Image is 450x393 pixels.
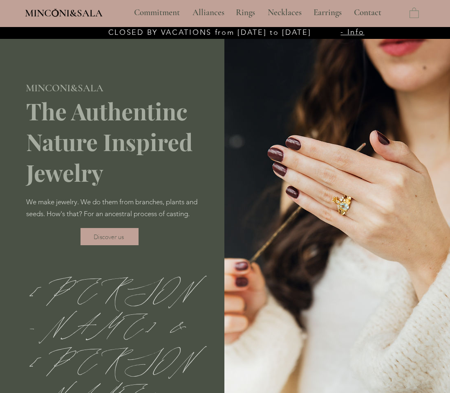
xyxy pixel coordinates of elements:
[128,2,186,23] a: Commitment
[52,9,59,17] img: Minconi Room
[188,2,228,23] p: Alliances
[350,2,385,23] p: Contact
[262,2,307,23] a: Necklaces
[307,2,348,23] a: Earrings
[230,2,262,23] a: Rings
[81,228,139,245] a: Discover us
[25,7,103,19] span: MINCONI&SALA
[108,2,407,23] nav: Site
[348,2,387,23] a: Contact
[26,95,193,187] span: The Authentinc Nature Inspired Jewelry
[130,2,184,23] p: Commitment
[26,80,103,94] a: MINCONI&SALA
[340,27,364,36] a: - Info
[186,2,230,23] a: Alliances
[94,233,124,241] span: Discover us
[26,198,197,218] span: We make jewelry. We do them from branches, plants and seeds. How's that? For an ancestral process...
[26,82,103,94] span: MINCONI&SALA
[108,28,311,37] span: CLOSED BY VACATIONS from [DATE] to [DATE]
[309,2,346,23] p: Earrings
[232,2,259,23] p: Rings
[264,2,306,23] p: Necklaces
[25,5,103,19] a: MINCONI&SALA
